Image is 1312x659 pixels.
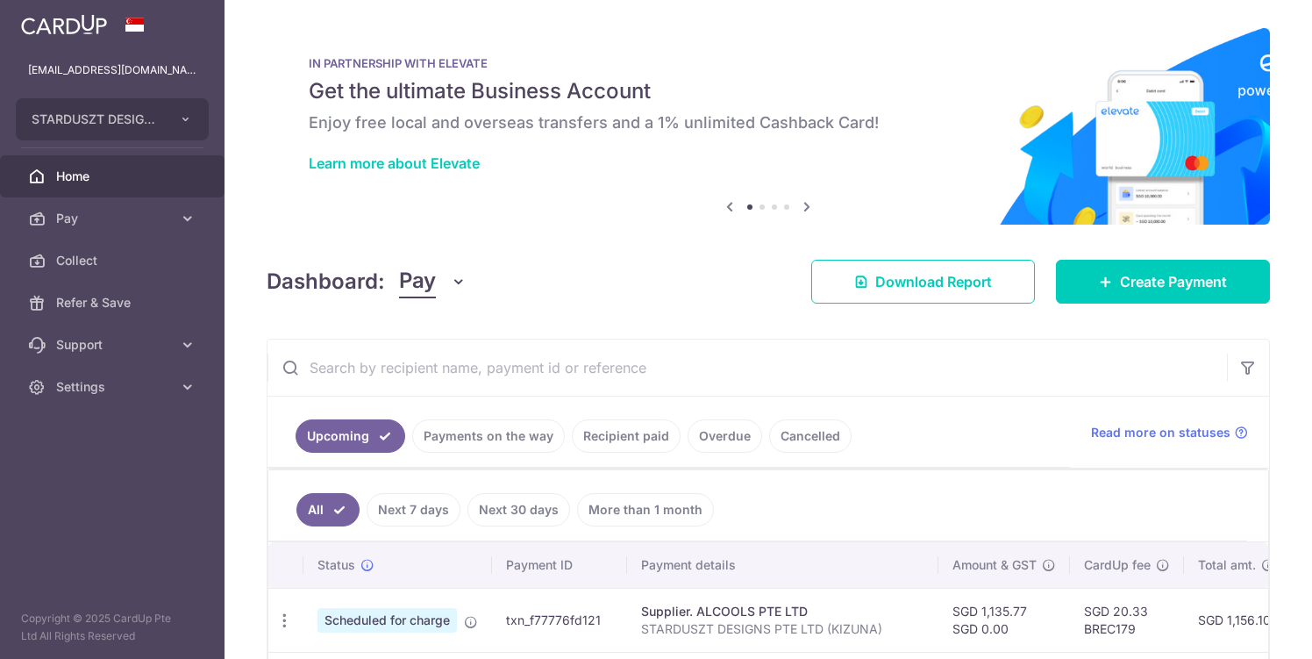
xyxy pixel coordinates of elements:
[56,168,172,185] span: Home
[492,542,627,588] th: Payment ID
[267,340,1227,396] input: Search by recipient name, payment id or reference
[938,588,1070,652] td: SGD 1,135.77 SGD 0.00
[309,77,1228,105] h5: Get the ultimate Business Account
[367,493,460,526] a: Next 7 days
[769,419,852,453] a: Cancelled
[952,556,1037,574] span: Amount & GST
[1198,556,1256,574] span: Total amt.
[317,608,457,633] span: Scheduled for charge
[627,542,938,588] th: Payment details
[412,419,565,453] a: Payments on the way
[28,61,196,79] p: [EMAIL_ADDRESS][DOMAIN_NAME]
[309,56,1228,70] p: IN PARTNERSHIP WITH ELEVATE
[577,493,714,526] a: More than 1 month
[811,260,1035,304] a: Download Report
[572,419,681,453] a: Recipient paid
[688,419,762,453] a: Overdue
[317,556,355,574] span: Status
[467,493,570,526] a: Next 30 days
[56,336,172,354] span: Support
[267,266,385,297] h4: Dashboard:
[641,620,924,638] p: STARDUSZT DESIGNS PTE LTD (KIZUNA)
[56,294,172,312] span: Refer & Save
[875,271,992,292] span: Download Report
[1070,588,1184,652] td: SGD 20.33 BREC179
[1120,271,1227,292] span: Create Payment
[296,493,360,526] a: All
[1184,588,1295,652] td: SGD 1,156.10
[32,111,161,128] span: STARDUSZT DESIGNS PRIVATE LIMITED
[296,419,405,453] a: Upcoming
[56,378,172,396] span: Settings
[309,112,1228,133] h6: Enjoy free local and overseas transfers and a 1% unlimited Cashback Card!
[21,14,107,35] img: CardUp
[1091,424,1230,441] span: Read more on statuses
[309,154,480,172] a: Learn more about Elevate
[1091,424,1248,441] a: Read more on statuses
[56,210,172,227] span: Pay
[56,252,172,269] span: Collect
[492,588,627,652] td: txn_f77776fd121
[1084,556,1151,574] span: CardUp fee
[399,265,436,298] span: Pay
[267,28,1270,225] img: Renovation banner
[641,603,924,620] div: Supplier. ALCOOLS PTE LTD
[16,98,209,140] button: STARDUSZT DESIGNS PRIVATE LIMITED
[399,265,467,298] button: Pay
[1056,260,1270,304] a: Create Payment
